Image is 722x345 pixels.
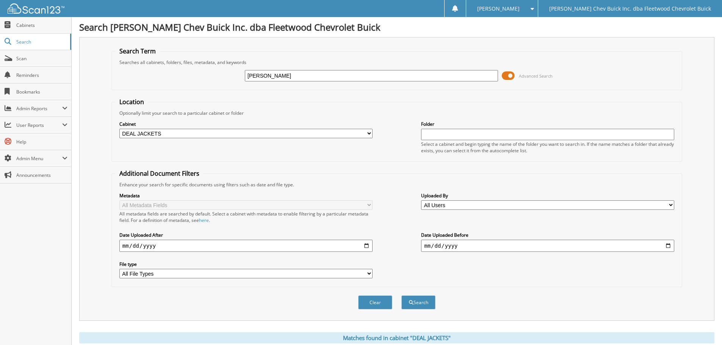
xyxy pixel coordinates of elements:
[16,105,62,112] span: Admin Reports
[421,141,674,154] div: Select a cabinet and begin typing the name of the folder you want to search in. If the name match...
[16,122,62,128] span: User Reports
[119,211,373,223] div: All metadata fields are searched by default. Select a cabinet with metadata to enable filtering b...
[16,55,67,62] span: Scan
[16,39,66,45] span: Search
[119,121,373,127] label: Cabinet
[401,295,435,309] button: Search
[421,121,674,127] label: Folder
[79,21,714,33] h1: Search [PERSON_NAME] Chev Buick Inc. dba Fleetwood Chevrolet Buick
[519,73,553,79] span: Advanced Search
[477,6,520,11] span: [PERSON_NAME]
[116,181,678,188] div: Enhance your search for specific documents using filters such as date and file type.
[16,139,67,145] span: Help
[358,295,392,309] button: Clear
[116,98,148,106] legend: Location
[116,59,678,66] div: Searches all cabinets, folders, files, metadata, and keywords
[119,261,373,267] label: File type
[16,89,67,95] span: Bookmarks
[16,72,67,78] span: Reminders
[8,3,64,14] img: scan123-logo-white.svg
[119,192,373,199] label: Metadata
[116,47,160,55] legend: Search Term
[421,192,674,199] label: Uploaded By
[549,6,711,11] span: [PERSON_NAME] Chev Buick Inc. dba Fleetwood Chevrolet Buick
[421,240,674,252] input: end
[119,232,373,238] label: Date Uploaded After
[16,155,62,162] span: Admin Menu
[116,110,678,116] div: Optionally limit your search to a particular cabinet or folder
[119,240,373,252] input: start
[199,217,209,223] a: here
[16,172,67,178] span: Announcements
[79,332,714,343] div: Matches found in cabinet "DEAL JACKETS"
[421,232,674,238] label: Date Uploaded Before
[116,169,203,178] legend: Additional Document Filters
[16,22,67,28] span: Cabinets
